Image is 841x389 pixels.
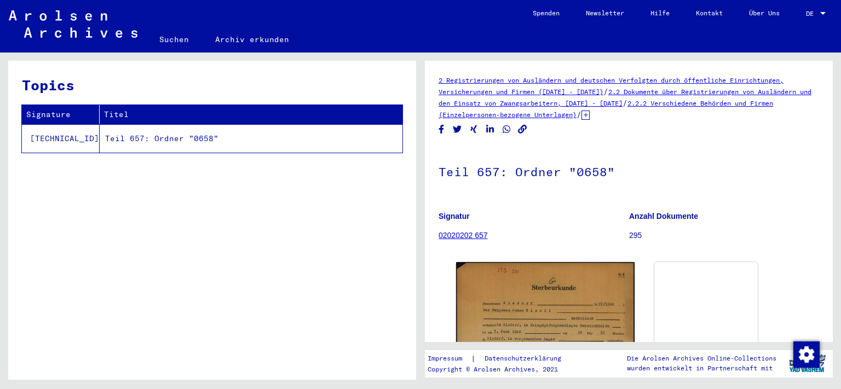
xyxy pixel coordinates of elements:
[439,147,819,195] h1: Teil 657: Ordner "0658"
[9,10,137,38] img: Arolsen_neg.svg
[627,363,776,373] p: wurden entwickelt in Partnerschaft mit
[468,123,480,136] button: Share on Xing
[22,105,100,124] th: Signature
[577,109,581,119] span: /
[793,341,820,368] img: Zustimmung ändern
[439,231,488,240] a: 02020202 657
[100,105,402,124] th: Titel
[428,353,471,364] a: Impressum
[22,124,100,153] td: [TECHNICAL_ID]
[439,76,784,96] a: 2 Registrierungen von Ausländern und deutschen Verfolgten durch öffentliche Einrichtungen, Versic...
[436,123,447,136] button: Share on Facebook
[476,353,574,364] a: Datenschutzerklärung
[202,26,302,53] a: Archiv erkunden
[146,26,202,53] a: Suchen
[22,74,402,96] h3: Topics
[439,212,470,220] b: Signatur
[787,350,828,377] img: yv_logo.png
[501,123,512,136] button: Share on WhatsApp
[428,353,574,364] div: |
[100,124,402,153] td: Teil 657: Ordner "0658"
[428,364,574,374] p: Copyright © Arolsen Archives, 2021
[806,10,818,18] span: DE
[627,353,776,363] p: Die Arolsen Archives Online-Collections
[629,230,819,241] p: 295
[517,123,528,136] button: Copy link
[603,86,608,96] span: /
[452,123,463,136] button: Share on Twitter
[623,98,627,108] span: /
[629,212,698,220] b: Anzahl Dokumente
[485,123,496,136] button: Share on LinkedIn
[439,88,811,107] a: 2.2 Dokumente über Registrierungen von Ausländern und den Einsatz von Zwangsarbeitern, [DATE] - [...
